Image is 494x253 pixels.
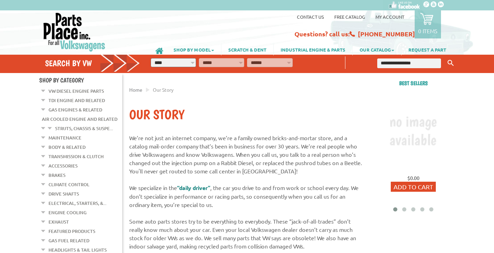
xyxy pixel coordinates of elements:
[353,44,401,55] a: OUR CATALOG
[402,44,453,55] a: REQUEST A PART
[446,57,456,69] button: Keyword Search
[334,14,365,20] a: Free Catalog
[394,183,433,190] span: Add to Cart
[48,217,69,226] a: Exhaust
[177,184,210,191] span: “daily driver”
[407,175,420,181] span: $0.00
[48,87,104,96] a: VW Diesel Engine Parts
[48,236,89,245] a: Gas Fuel Related
[415,10,441,38] a: 0 items
[167,44,221,55] a: SHOP BY MODEL
[55,124,113,133] a: Struts, Chassis & Suspe...
[48,180,89,189] a: Climate Control
[48,96,105,105] a: TDI Engine and Related
[42,115,117,124] a: Air Cooled Engine and Related
[221,44,273,55] a: SCRATCH & DENT
[129,87,142,93] a: Home
[48,152,104,161] a: Transmission & Clutch
[153,87,174,93] span: Our Story
[43,12,106,52] img: Parts Place Inc!
[48,133,81,142] a: Maintenance
[376,14,404,20] a: My Account
[372,80,455,87] h2: Best sellers
[48,189,79,198] a: Drive Shafts
[48,105,102,114] a: Gas Engines & Related
[48,199,106,208] a: Electrical, Starters, &...
[274,44,352,55] a: INDUSTRIAL ENGINE & PARTS
[48,227,95,236] a: Featured Products
[418,27,438,34] p: 0 items
[391,182,436,192] button: Add to Cart
[48,208,87,217] a: Engine Cooling
[48,171,65,180] a: Brakes
[45,58,140,68] h4: Search by VW
[297,14,324,20] a: Contact us
[48,161,78,170] a: Accessories
[129,107,365,123] h1: Our Story
[39,76,122,84] h4: Shop By Category
[48,143,86,152] a: Body & Related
